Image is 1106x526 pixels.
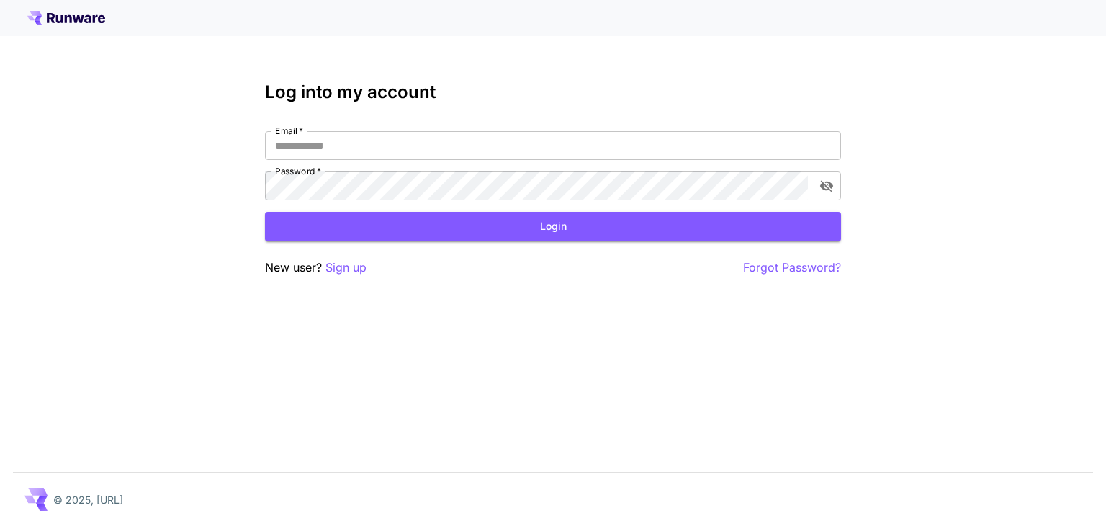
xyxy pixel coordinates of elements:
[814,173,840,199] button: toggle password visibility
[265,212,841,241] button: Login
[265,82,841,102] h3: Log into my account
[743,259,841,277] button: Forgot Password?
[325,259,367,277] button: Sign up
[265,259,367,277] p: New user?
[275,165,321,177] label: Password
[53,492,123,507] p: © 2025, [URL]
[275,125,303,137] label: Email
